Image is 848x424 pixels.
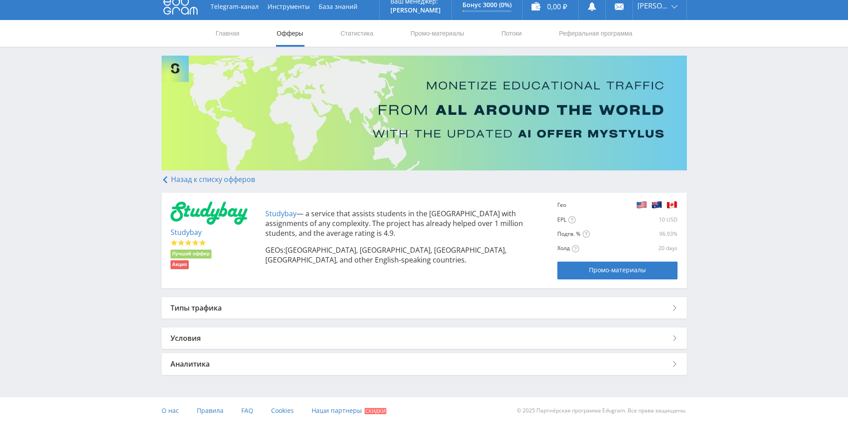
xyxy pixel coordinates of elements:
[170,202,248,225] img: 3ada14a53ba788f27969164caceec9ba.png
[197,406,223,415] span: Правила
[557,216,586,224] div: EPL
[162,406,179,415] span: О нас
[265,245,549,265] p: GEOs:
[639,245,678,252] div: 20 days
[271,397,294,424] a: Cookies
[162,397,179,424] a: О нас
[162,297,687,319] div: Типы трафика
[265,209,549,238] p: — a service that assists students in the [GEOGRAPHIC_DATA] with assignments of any complexity. Th...
[589,267,646,274] span: Промо-материалы
[241,397,253,424] a: FAQ
[265,209,296,218] a: Studybay
[365,408,386,414] span: Скидки
[410,20,465,47] a: Промо-материалы
[197,397,223,424] a: Правила
[651,199,662,210] img: ca5b868cedfca7d8cb459257d14b3592.png
[340,20,374,47] a: Статистика
[558,20,633,47] a: Реферальная программа
[170,227,202,237] a: Studybay
[588,216,678,223] div: 10 USD
[428,397,686,424] div: © 2025 Партнёрская программа Edugram. Все права защищены.
[241,406,253,415] span: FAQ
[265,245,507,265] span: [GEOGRAPHIC_DATA], [GEOGRAPHIC_DATA], [GEOGRAPHIC_DATA], [GEOGRAPHIC_DATA], and other English-spe...
[170,260,189,269] li: Акция
[312,406,362,415] span: Наши партнеры
[170,250,212,258] li: Лучший оффер
[557,202,586,209] div: Гео
[215,20,240,47] a: Главная
[639,230,678,238] div: 96.93%
[276,20,304,47] a: Офферы
[500,20,523,47] a: Потоки
[637,2,669,9] span: [PERSON_NAME]
[271,406,294,415] span: Cookies
[162,353,687,375] div: Аналитика
[557,230,637,238] div: Подтв. %
[162,327,687,349] div: Условия
[162,174,255,184] a: Назад к списку офферов
[312,397,386,424] a: Наши партнеры Скидки
[463,1,511,8] p: Бонус 3000 (0%)
[636,199,647,210] img: 48eceb5f3be6f8b85a5de07a09b1de3d.png
[557,245,637,252] div: Холд
[162,56,687,170] img: Banner
[557,262,678,279] a: Промо-материалы
[390,7,441,14] p: [PERSON_NAME]
[666,199,678,210] img: 360ada463930437f1332654850a8e6b9.png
